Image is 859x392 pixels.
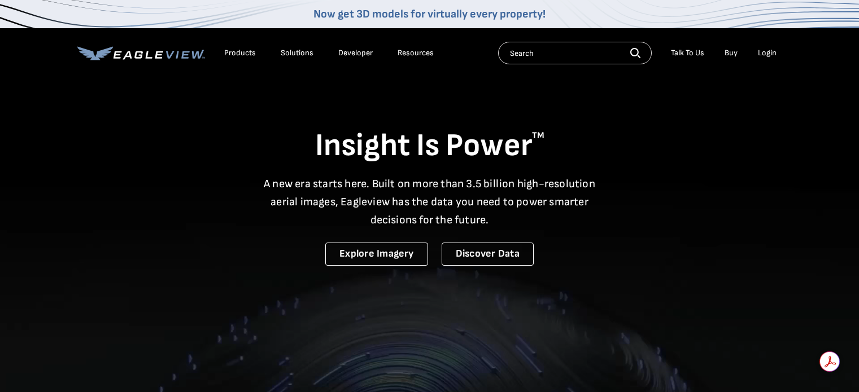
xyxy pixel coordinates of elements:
div: Login [758,48,777,58]
a: Discover Data [442,243,534,266]
div: Resources [398,48,434,58]
a: Developer [338,48,373,58]
div: Talk To Us [671,48,704,58]
a: Buy [725,48,738,58]
div: Solutions [281,48,313,58]
a: Now get 3D models for virtually every property! [313,7,546,21]
p: A new era starts here. Built on more than 3.5 billion high-resolution aerial images, Eagleview ha... [257,175,603,229]
h1: Insight Is Power [77,126,782,166]
div: Products [224,48,256,58]
input: Search [498,42,652,64]
a: Explore Imagery [325,243,428,266]
sup: TM [532,130,544,141]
